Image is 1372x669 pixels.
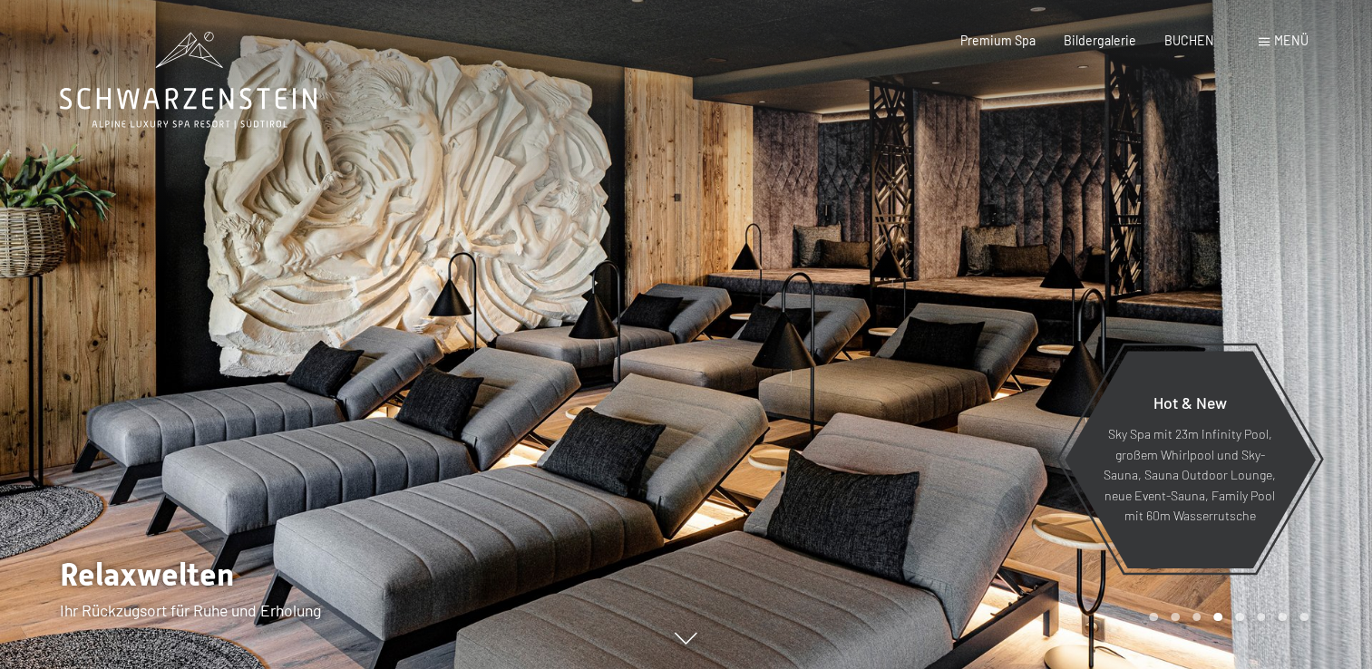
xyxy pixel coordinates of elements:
p: Sky Spa mit 23m Infinity Pool, großem Whirlpool und Sky-Sauna, Sauna Outdoor Lounge, neue Event-S... [1103,424,1276,527]
a: Hot & New Sky Spa mit 23m Infinity Pool, großem Whirlpool und Sky-Sauna, Sauna Outdoor Lounge, ne... [1063,350,1316,569]
div: Carousel Page 2 [1171,613,1180,622]
div: Carousel Pagination [1143,613,1308,622]
a: Premium Spa [960,33,1036,48]
div: Carousel Page 3 [1192,613,1202,622]
div: Carousel Page 4 (Current Slide) [1213,613,1222,622]
span: Hot & New [1153,393,1226,412]
span: Menü [1274,33,1309,48]
a: BUCHEN [1164,33,1214,48]
div: Carousel Page 1 [1149,613,1158,622]
a: Bildergalerie [1064,33,1136,48]
div: Carousel Page 5 [1235,613,1244,622]
div: Carousel Page 7 [1278,613,1287,622]
div: Carousel Page 8 [1299,613,1309,622]
div: Carousel Page 6 [1257,613,1266,622]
